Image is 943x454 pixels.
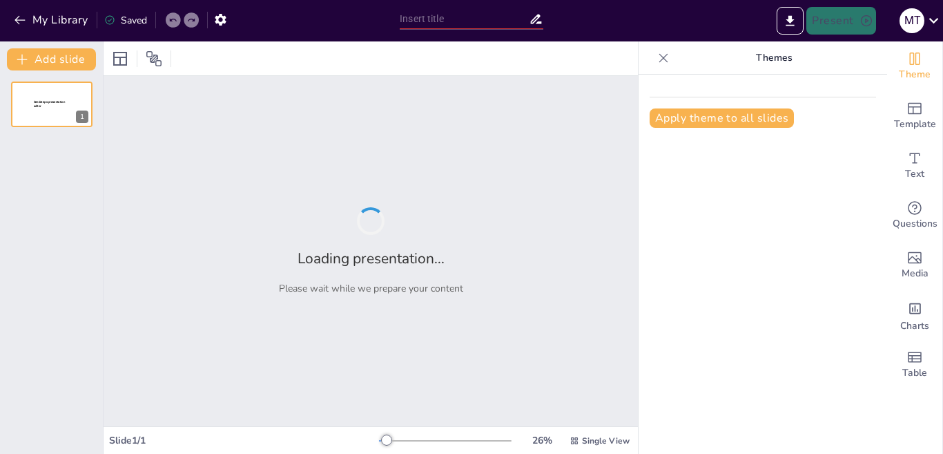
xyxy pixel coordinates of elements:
div: 26 % [525,434,558,447]
div: Add text boxes [887,141,942,191]
button: Export to PowerPoint [777,7,804,35]
div: Saved [104,14,147,27]
span: Questions [893,216,937,231]
div: 1 [76,111,88,123]
button: M T [900,7,924,35]
button: Apply theme to all slides [650,108,794,128]
button: My Library [10,9,94,31]
p: Please wait while we prepare your content [279,282,463,295]
span: Single View [582,435,630,446]
span: Template [894,117,936,132]
div: Add images, graphics, shapes or video [887,240,942,290]
div: Add a table [887,340,942,390]
div: Add ready made slides [887,91,942,141]
div: 1 [11,82,93,127]
span: Theme [899,67,931,82]
div: Slide 1 / 1 [109,434,379,447]
span: Sendsteps presentation editor [34,100,65,108]
div: Change the overall theme [887,41,942,91]
p: Themes [674,41,873,75]
span: Media [902,266,929,281]
span: Charts [900,319,929,334]
div: Get real-time input from your audience [887,191,942,240]
span: Position [146,50,162,67]
h2: Loading presentation... [298,249,445,268]
div: M T [900,8,924,33]
button: Present [806,7,875,35]
span: Table [902,366,927,381]
input: Insert title [400,9,529,29]
span: Text [905,167,924,182]
div: Layout [109,48,131,70]
button: Add slide [7,48,96,70]
div: Add charts and graphs [887,290,942,340]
